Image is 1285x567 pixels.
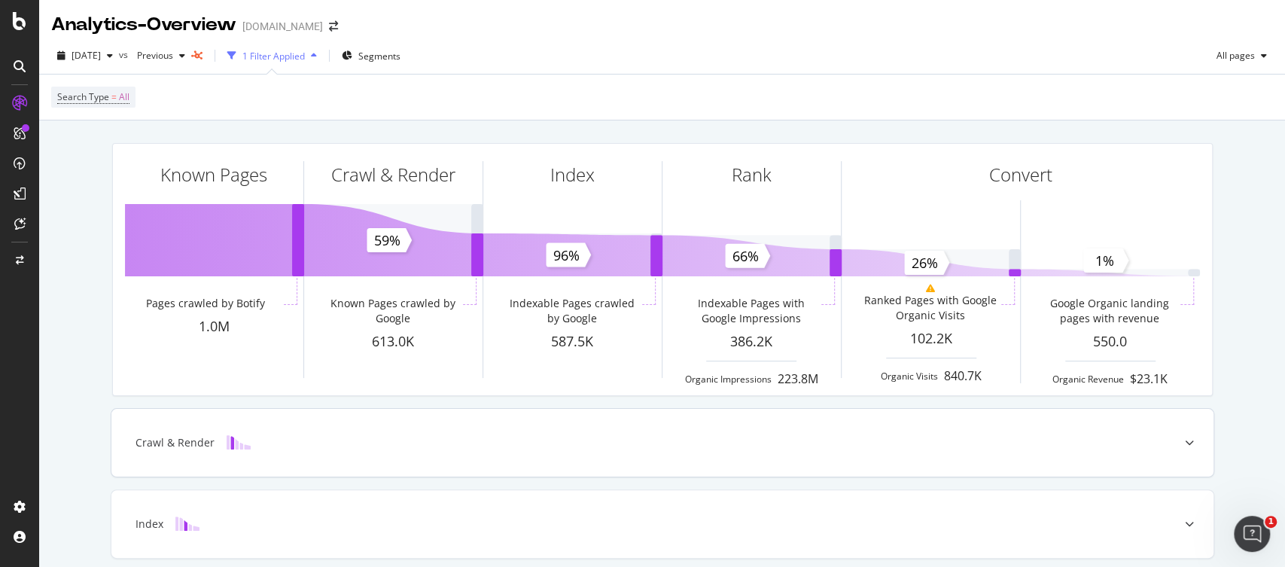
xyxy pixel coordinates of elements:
span: All [119,87,129,108]
div: Known Pages [160,162,267,187]
div: Organic Impressions [685,373,772,386]
div: Crawl & Render [136,435,215,450]
span: 2025 Sep. 26th [72,49,101,62]
div: 1.0M [125,317,303,337]
span: All pages [1210,49,1255,62]
div: Pages crawled by Botify [146,296,265,311]
span: vs [119,48,131,61]
div: 223.8M [778,370,818,388]
div: arrow-right-arrow-left [329,21,338,32]
div: 386.2K [662,332,841,352]
button: [DATE] [51,44,119,68]
div: Known Pages crawled by Google [325,296,460,326]
button: Segments [336,44,407,68]
iframe: Intercom live chat [1234,516,1270,552]
img: block-icon [227,435,251,450]
div: Rank [732,162,772,187]
span: = [111,90,117,103]
div: [DOMAIN_NAME] [242,19,323,34]
button: All pages [1210,44,1273,68]
div: Index [550,162,595,187]
button: 1 Filter Applied [221,44,323,68]
button: Previous [131,44,191,68]
div: 587.5K [483,332,662,352]
div: Indexable Pages crawled by Google [504,296,639,326]
div: Indexable Pages with Google Impressions [684,296,818,326]
div: Analytics - Overview [51,12,236,38]
span: 1 [1265,516,1277,528]
div: 1 Filter Applied [242,50,305,62]
div: 613.0K [304,332,483,352]
div: Crawl & Render [331,162,455,187]
span: Search Type [57,90,109,103]
img: block-icon [175,517,199,531]
span: Previous [131,49,173,62]
span: Segments [358,50,400,62]
div: Index [136,517,163,532]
